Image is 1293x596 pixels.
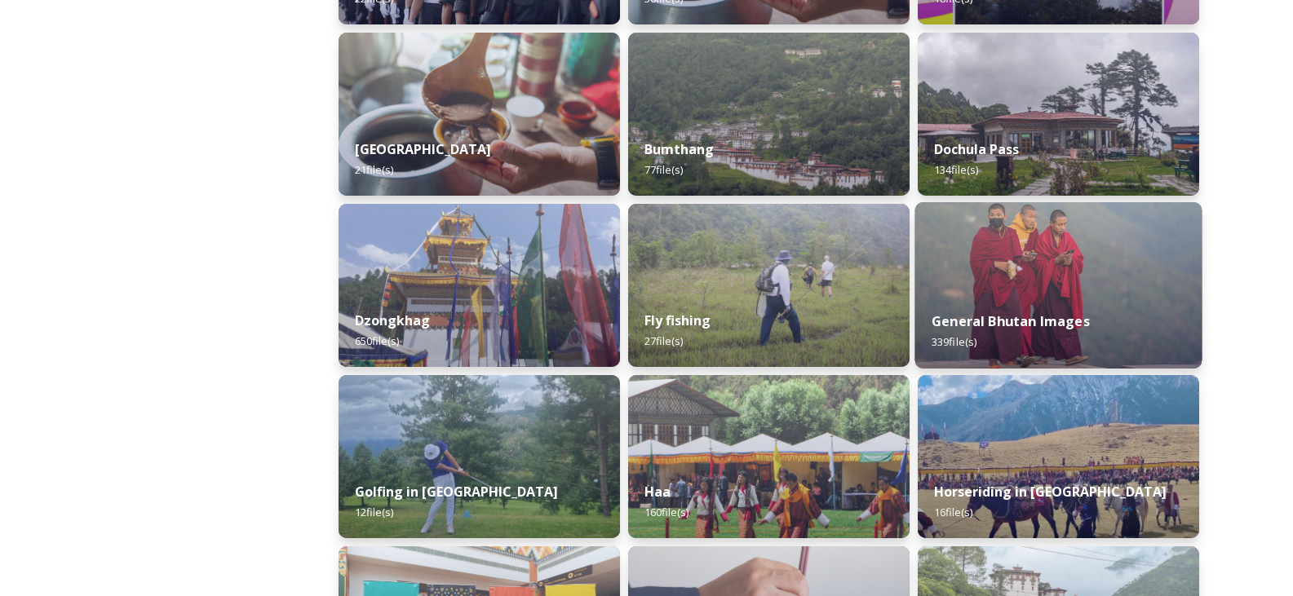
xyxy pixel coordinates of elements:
[644,162,683,177] span: 77 file(s)
[644,483,671,501] strong: Haa
[918,33,1199,196] img: 2022-10-01%252011.41.43.jpg
[339,33,620,196] img: Bumdeling%2520090723%2520by%2520Amp%2520Sripimanwat-4%25202.jpg
[915,202,1202,369] img: MarcusWestbergBhutanHiRes-23.jpg
[644,505,689,519] span: 160 file(s)
[355,311,430,329] strong: Dzongkhag
[918,375,1199,538] img: Horseriding%2520in%2520Bhutan2.JPG
[628,33,910,196] img: Bumthang%2520180723%2520by%2520Amp%2520Sripimanwat-20.jpg
[355,505,393,519] span: 12 file(s)
[644,333,683,348] span: 27 file(s)
[932,312,1090,330] strong: General Bhutan Images
[644,311,711,329] strong: Fly fishing
[934,140,1019,158] strong: Dochula Pass
[339,375,620,538] img: IMG_0877.jpeg
[644,140,714,158] strong: Bumthang
[934,483,1167,501] strong: Horseriding in [GEOGRAPHIC_DATA]
[934,505,972,519] span: 16 file(s)
[355,140,491,158] strong: [GEOGRAPHIC_DATA]
[932,334,976,349] span: 339 file(s)
[355,483,558,501] strong: Golfing in [GEOGRAPHIC_DATA]
[355,333,399,348] span: 650 file(s)
[628,375,910,538] img: Haa%2520Summer%2520Festival1.jpeg
[934,162,978,177] span: 134 file(s)
[355,162,393,177] span: 21 file(s)
[339,204,620,367] img: Festival%2520Header.jpg
[628,204,910,367] img: by%2520Ugyen%2520Wangchuk14.JPG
